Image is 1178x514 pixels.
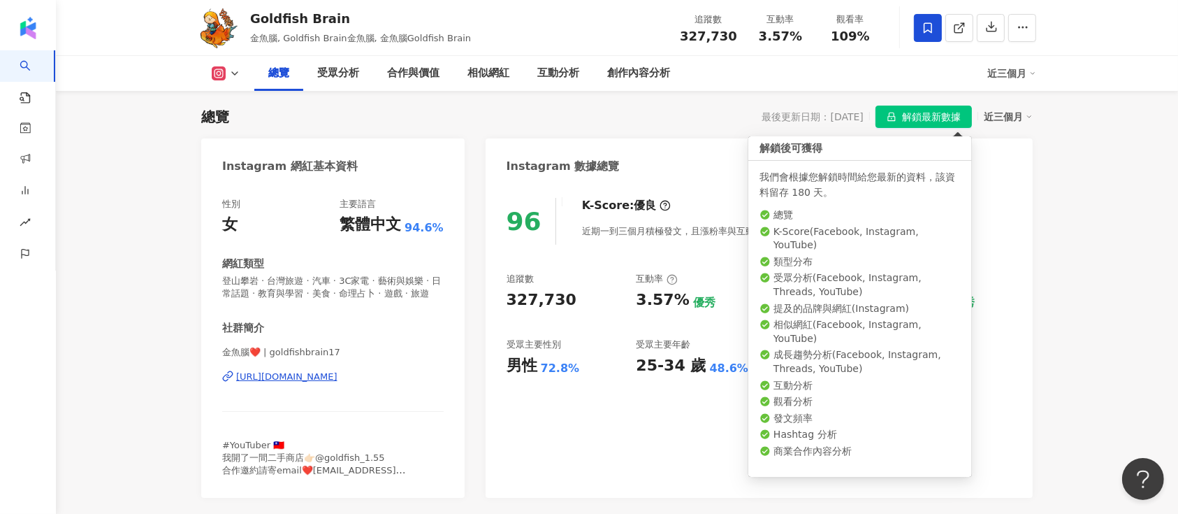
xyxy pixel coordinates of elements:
div: 互動率 [636,273,677,285]
div: 最後更新日期：[DATE] [762,111,864,122]
div: 解鎖後可獲得 [748,136,972,161]
div: 327,730 [507,290,576,311]
div: [URL][DOMAIN_NAME] [236,371,337,383]
span: 登山攀岩 · 台灣旅遊 · 汽車 · 3C家電 · 藝術與娛樂 · 日常話題 · 教育與學習 · 美食 · 命理占卜 · 遊戲 · 旅遊 [222,275,444,300]
div: 男性 [507,355,537,377]
li: 互動分析 [759,379,961,393]
div: 受眾主要年齡 [636,338,690,351]
div: 性別 [222,198,240,210]
li: 相似網紅 ( Facebook, Instagram, YouTube ) [759,318,961,345]
div: 主要語言 [340,198,376,210]
span: rise [20,208,31,240]
li: 商業合作內容分析 [759,445,961,459]
li: 總覽 [759,208,961,222]
a: [URL][DOMAIN_NAME] [222,371,444,383]
li: 觀看分析 [759,395,961,409]
div: 受眾分析 [317,65,359,82]
div: 我們會根據您解鎖時間給您最新的資料，該資料留存 180 天。 [759,169,961,200]
div: 優秀 [693,295,715,310]
div: K-Score : [582,198,671,213]
li: 提及的品牌與網紅 ( Instagram ) [759,302,961,316]
div: 互動分析 [537,65,579,82]
div: 繁體中文 [340,214,401,236]
div: 近三個月 [987,62,1036,85]
span: 金魚腦❤️ | goldfishbrain17 [222,346,444,359]
div: 網紅類型 [222,257,264,271]
li: 成長趨勢分析 ( Facebook, Instagram, Threads, YouTube ) [759,348,961,376]
span: 109% [831,29,870,43]
div: 創作內容分析 [607,65,670,82]
div: 合作與價值 [387,65,439,82]
span: 327,730 [680,29,737,43]
div: Instagram 數據總覽 [507,159,620,174]
img: logo icon [17,17,39,39]
span: lock [887,112,896,122]
div: 相似網紅 [467,65,509,82]
div: 追蹤數 [507,273,534,285]
div: 追蹤數 [680,13,737,27]
div: Instagram 網紅基本資料 [222,159,358,174]
li: K-Score ( Facebook, Instagram, YouTube ) [759,225,961,252]
div: 總覽 [201,107,229,127]
li: 受眾分析 ( Facebook, Instagram, Threads, YouTube ) [759,271,961,299]
div: 96 [507,207,541,236]
div: 近三個月 [984,108,1033,126]
li: 發文頻率 [759,412,961,426]
div: 女 [222,214,238,236]
li: 類型分布 [759,255,961,269]
div: 總覽 [268,65,289,82]
div: 社群簡介 [222,321,264,336]
span: 94.6% [405,220,444,236]
button: 解鎖最新數據 [875,106,972,128]
div: 觀看率 [824,13,877,27]
iframe: Help Scout Beacon - Open [1122,458,1164,500]
div: 優良 [634,198,657,213]
div: 3.57% [636,290,689,311]
div: 48.6% [710,361,749,376]
div: 72.8% [541,361,580,376]
div: 近期一到三個月積極發文，且漲粉率與互動率高。 [582,217,822,245]
div: 25-34 歲 [636,355,706,377]
img: KOL Avatar [198,7,240,49]
a: search [20,50,48,105]
span: 3.57% [759,29,802,43]
span: 金魚腦, Goldfish Brain金魚腦, 金魚腦Goldfish Brain [250,33,471,43]
div: 受眾主要性別 [507,338,561,351]
div: Goldfish Brain [250,10,471,27]
span: #YouTuber 🇹🇼 我開了一間二手商店👉🏻@goldfish_1.55 合作邀約請寄email❤️[EMAIL_ADDRESS][DOMAIN_NAME] [222,440,406,489]
div: 互動率 [754,13,807,27]
li: Hashtag 分析 [759,428,961,442]
span: 解鎖最新數據 [902,106,961,129]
